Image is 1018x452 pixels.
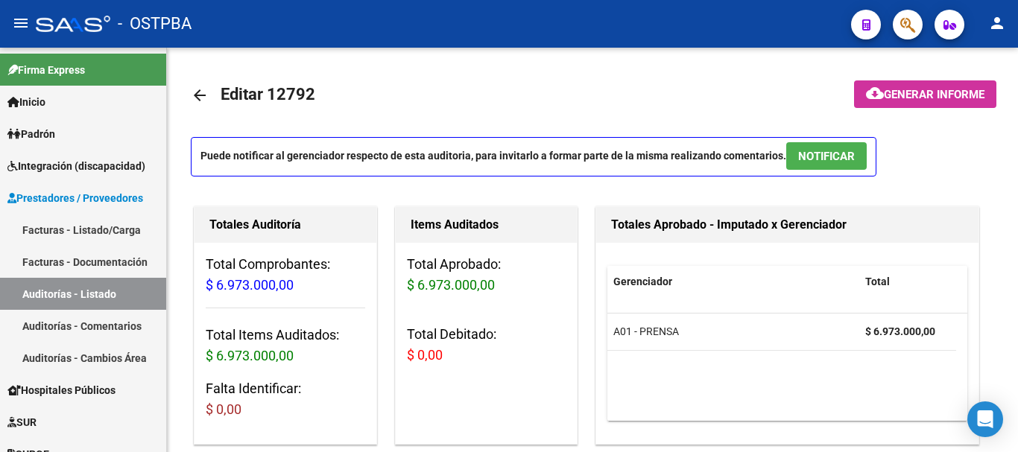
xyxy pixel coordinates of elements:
p: Puede notificar al gerenciador respecto de esta auditoria, para invitarlo a formar parte de la mi... [191,137,876,176]
h3: Total Comprobantes: [206,254,365,296]
span: Inicio [7,94,45,110]
h1: Totales Aprobado - Imputado x Gerenciador [611,213,964,237]
span: A01 - PRENSA [613,325,679,337]
button: Generar informe [854,80,996,108]
div: Open Intercom Messenger [967,401,1003,437]
span: Prestadores / Proveedores [7,190,143,206]
span: $ 6.973.000,00 [407,277,495,293]
mat-icon: arrow_back [191,86,209,104]
mat-icon: cloud_download [866,84,884,102]
h1: Totales Auditoría [209,213,361,237]
datatable-header-cell: Gerenciador [607,266,859,298]
span: Editar 12792 [221,85,315,104]
mat-icon: person [988,14,1006,32]
span: Generar informe [884,88,984,101]
span: SUR [7,414,37,430]
span: Padrón [7,126,55,142]
datatable-header-cell: Total [859,266,956,298]
span: $ 0,00 [407,347,443,363]
span: Hospitales Públicos [7,382,116,398]
h3: Total Debitado: [407,324,566,366]
mat-icon: menu [12,14,30,32]
span: Integración (discapacidad) [7,158,145,174]
span: $ 0,00 [206,401,241,417]
h3: Falta Identificar: [206,378,365,420]
span: NOTIFICAR [798,150,855,163]
strong: $ 6.973.000,00 [865,325,935,337]
span: Firma Express [7,62,85,78]
button: NOTIFICAR [786,142,867,170]
span: Gerenciador [613,276,672,287]
span: $ 6.973.000,00 [206,348,294,363]
span: - OSTPBA [118,7,192,40]
h3: Total Aprobado: [407,254,566,296]
h3: Total Items Auditados: [206,325,365,366]
span: $ 6.973.000,00 [206,277,294,293]
h1: Items Auditados [411,213,563,237]
span: Total [865,276,890,287]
